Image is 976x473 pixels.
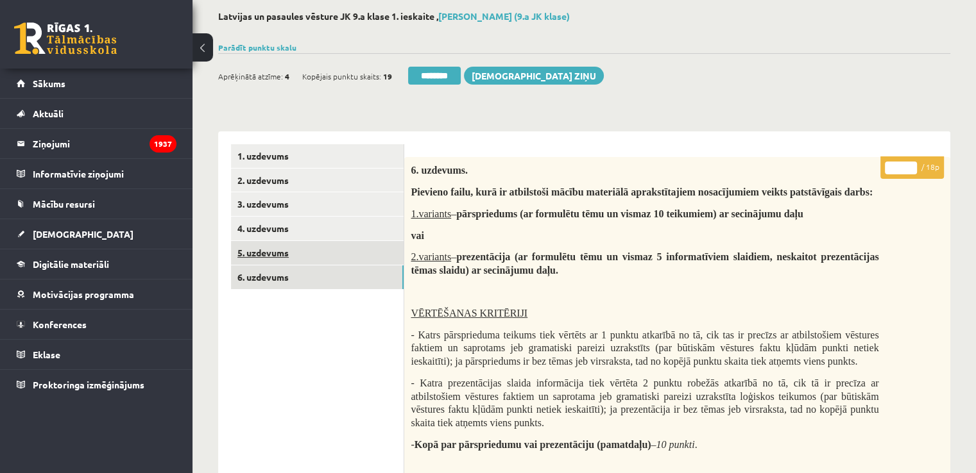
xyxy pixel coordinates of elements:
[33,228,133,240] span: [DEMOGRAPHIC_DATA]
[17,249,176,279] a: Digitālie materiāli
[231,144,404,168] a: 1. uzdevums
[694,439,697,450] span: .
[218,67,283,86] span: Aprēķinātā atzīme:
[13,13,519,26] body: Bagātinātā teksta redaktors, wiswyg-editor-user-answer-47433971790680
[17,370,176,399] a: Proktoringa izmēģinājums
[17,69,176,98] a: Sākums
[451,208,456,219] span: –
[17,159,176,188] a: Informatīvie ziņojumi
[411,439,656,450] span: - –
[411,208,451,219] span: 1.variants
[231,265,404,289] a: 6. uzdevums
[33,319,87,330] span: Konferences
[411,378,878,428] span: - Katra prezentācijas slaida informācija tiek vērtēta 2 punktu robežās atkarībā no tā, cik tā ir ...
[285,67,289,86] span: 4
[880,156,944,179] p: / 18p
[17,129,176,158] a: Ziņojumi1937
[438,10,570,22] a: [PERSON_NAME] (9.a JK klase)
[33,108,64,119] span: Aktuāli
[411,230,424,241] span: vai
[33,349,60,360] span: Eklase
[415,439,651,450] b: Kopā par pārspriedumu vai prezentāciju (pamatdaļu)
[33,129,176,158] legend: Ziņojumi
[231,241,404,265] a: 5. uzdevums
[17,279,176,309] a: Motivācijas programma
[411,251,878,276] span: prezentācija (ar formulētu tēmu un vismaz 5 informatīviem slaidiem, neskaitot prezentācijas tēmas...
[150,135,176,153] i: 1937
[411,187,873,197] span: Pievieno failu, kurā ir atbilstoši mācību materiālā aprakstītajiem nosacījumiem veikts patstāvīga...
[33,379,144,390] span: Proktoringa izmēģinājums
[14,22,117,54] a: Rīgas 1. Tālmācības vidusskola
[218,42,296,53] a: Parādīt punktu skalu
[464,67,604,85] a: [DEMOGRAPHIC_DATA] ziņu
[17,219,176,249] a: [DEMOGRAPHIC_DATA]
[17,99,176,128] a: Aktuāli
[411,329,878,367] span: - Katrs pārsprieduma teikums tiek vērtēts ar 1 punktu atkarībā no tā, cik tas ir precīzs ar atbil...
[13,13,518,26] body: Bagātinātā teksta redaktors, wiswyg-editor-47433887942120-1760040472-516
[17,340,176,369] a: Eklase
[231,169,404,192] a: 2. uzdevums
[383,67,392,86] span: 19
[33,159,176,188] legend: Informatīvie ziņojumi
[17,310,176,339] a: Konferences
[456,208,803,219] span: pārspriedums (ar formulētu tēmu un vismaz 10 teikumiem) ar secinājumu daļu
[33,78,65,89] span: Sākums
[411,251,451,262] span: 2.variants
[231,192,404,216] a: 3. uzdevums
[218,11,950,22] h2: Latvijas un pasaules vēsture JK 9.a klase 1. ieskaite ,
[302,67,381,86] span: Kopējais punktu skaits:
[451,251,456,262] span: –
[33,198,95,210] span: Mācību resursi
[33,288,134,300] span: Motivācijas programma
[656,439,694,450] span: 10 punkti
[411,308,527,319] span: VĒRTĒŠANAS KRITĒRIJI
[17,189,176,219] a: Mācību resursi
[231,217,404,240] a: 4. uzdevums
[411,165,467,176] span: 6. uzdevums.
[33,258,109,270] span: Digitālie materiāli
